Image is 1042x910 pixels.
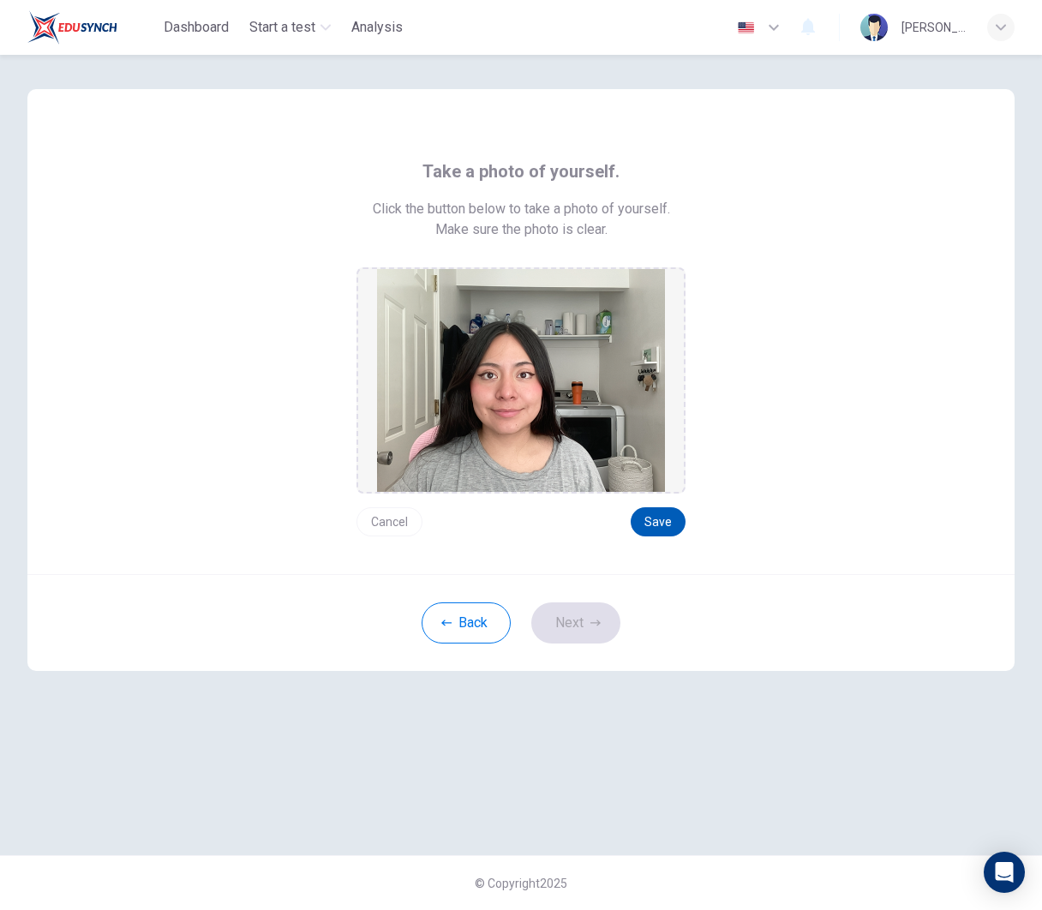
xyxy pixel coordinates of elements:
[631,507,686,536] button: Save
[27,10,157,45] a: EduSynch logo
[984,852,1025,893] div: Open Intercom Messenger
[475,877,567,890] span: © Copyright 2025
[422,602,511,644] button: Back
[422,158,620,185] span: Take a photo of yourself.
[164,17,229,38] span: Dashboard
[344,12,410,43] button: Analysis
[157,12,236,43] button: Dashboard
[243,12,338,43] button: Start a test
[356,507,422,536] button: Cancel
[435,219,608,240] span: Make sure the photo is clear.
[377,269,665,492] img: preview screemshot
[351,17,403,38] span: Analysis
[27,10,117,45] img: EduSynch logo
[735,21,757,34] img: en
[249,17,315,38] span: Start a test
[860,14,888,41] img: Profile picture
[373,199,670,219] span: Click the button below to take a photo of yourself.
[901,17,967,38] div: [PERSON_NAME]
